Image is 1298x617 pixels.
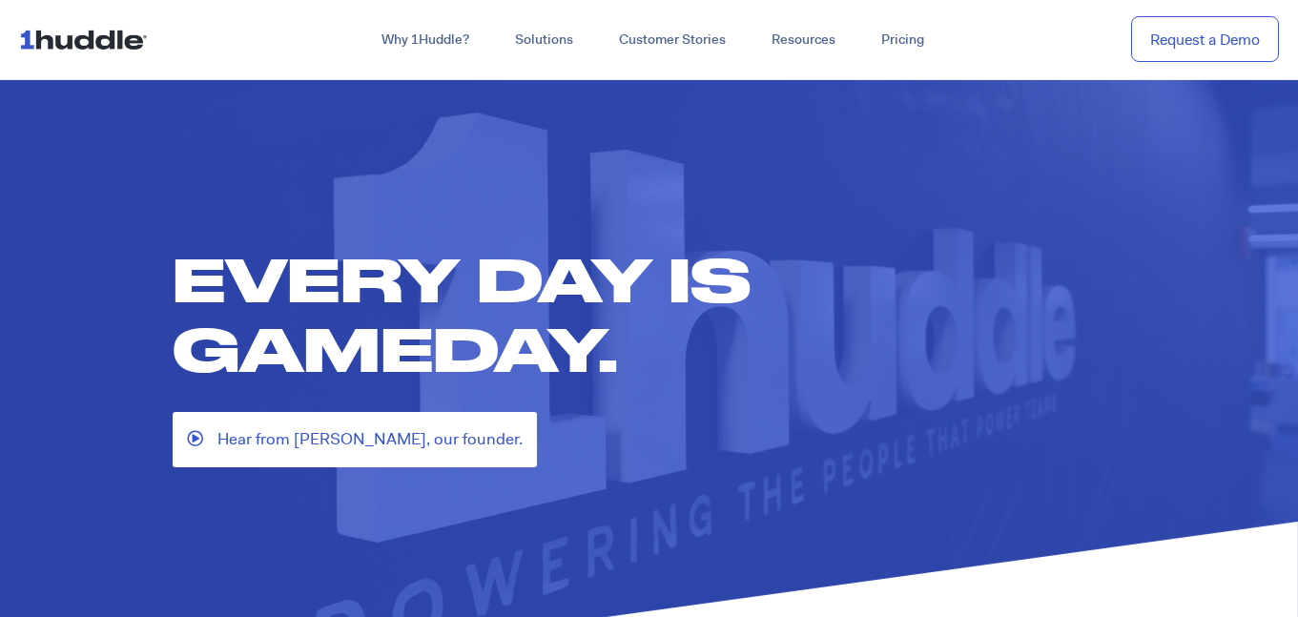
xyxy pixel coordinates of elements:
a: Customer Stories [596,23,749,57]
a: Why 1Huddle? [359,23,492,57]
a: Hear from [PERSON_NAME], our founder. [173,412,537,466]
h1: Every day is gameday. [173,244,1145,383]
span: Hear from [PERSON_NAME], our founder. [217,426,523,452]
a: Pricing [858,23,947,57]
a: Solutions [492,23,596,57]
a: Resources [749,23,858,57]
a: Request a Demo [1131,16,1279,63]
img: ... [19,21,155,57]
